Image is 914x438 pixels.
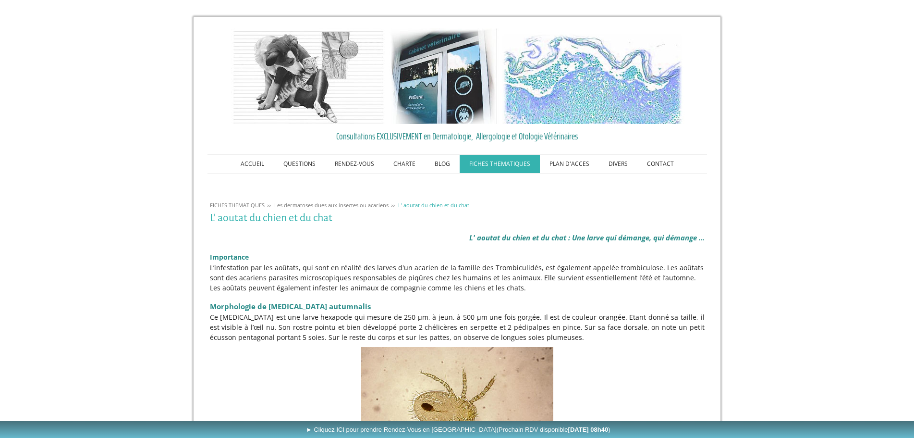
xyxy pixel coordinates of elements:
p: L’infestation par les aoûtats, qui sont en réalité des larves d'un acarien de la famille des Trom... [210,263,705,293]
b: [DATE] 08h40 [568,426,609,433]
h1: L' aoutat du chien et du chat [210,212,705,224]
a: QUESTIONS [274,155,325,173]
span: L' aoutat du chien et du chat [398,201,469,209]
span: FICHES THEMATIQUES [210,201,265,209]
span: Les dermatoses dues aux insectes ou acariens [274,201,389,209]
span: Morphologie [210,301,256,311]
a: Les dermatoses dues aux insectes ou acariens [272,201,391,209]
a: RENDEZ-VOUS [325,155,384,173]
span: Importance [210,252,249,262]
a: FICHES THEMATIQUES [207,201,267,209]
a: PLAN D'ACCES [540,155,599,173]
em: L' aoutat du chien et du chat : Une larve qui démange, qui démange ... [469,233,705,242]
a: Consultations EXCLUSIVEMENT en Dermatologie, Allergologie et Otologie Vétérinaires [210,129,705,143]
span: de [MEDICAL_DATA] autumnalis [257,301,371,311]
a: CONTACT [637,155,683,173]
a: FICHES THEMATIQUES [460,155,540,173]
span: Ce [MEDICAL_DATA] est une larve hexapode qui mesure de 250 µm, à jeun, à 500 µm une fois gorgée. ... [210,313,705,342]
a: L' aoutat du chien et du chat [396,201,472,209]
span: (Prochain RDV disponible ) [497,426,610,433]
a: ACCUEIL [231,155,274,173]
span: ► Cliquez ICI pour prendre Rendez-Vous en [GEOGRAPHIC_DATA] [306,426,610,433]
a: DIVERS [599,155,637,173]
a: CHARTE [384,155,425,173]
a: BLOG [425,155,460,173]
